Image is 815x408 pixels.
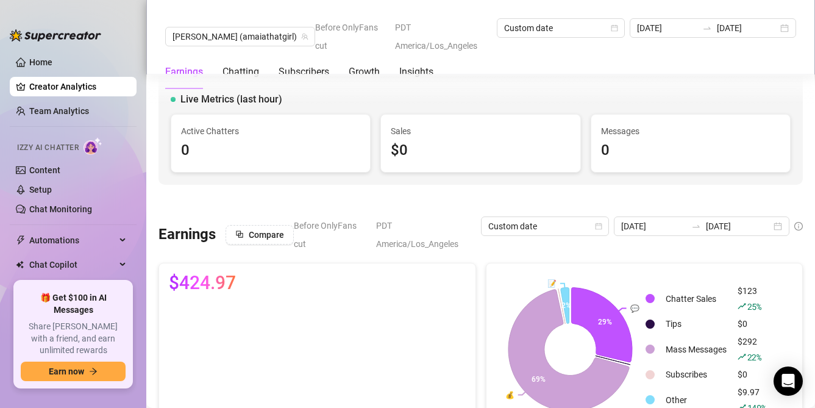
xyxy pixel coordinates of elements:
span: thunderbolt [16,235,26,245]
span: arrow-right [89,367,98,376]
span: swap-right [691,221,701,231]
input: End date [717,21,778,35]
div: Growth [349,65,380,79]
div: 0 [181,139,360,162]
span: Amaia (amaiathatgirl) [173,27,308,46]
span: Active Chatters [181,124,360,138]
button: Earn nowarrow-right [21,362,126,381]
button: Compare [226,225,294,245]
div: Open Intercom Messenger [774,367,803,396]
h3: Earnings [158,225,216,245]
span: Live Metrics (last hour) [180,92,282,107]
span: calendar [595,223,602,230]
input: Start date [637,21,698,35]
span: to [702,23,712,33]
div: Earnings [165,65,203,79]
div: $0 [738,317,766,331]
text: 💰 [505,390,514,399]
img: AI Chatter [84,137,102,155]
span: info-circle [794,222,803,231]
td: Mass Messages [661,335,731,364]
div: $123 [738,284,766,313]
span: calendar [611,24,618,32]
td: Subscribes [661,365,731,384]
td: Chatter Sales [661,284,731,313]
div: 0 [601,139,780,162]
img: Chat Copilot [16,260,24,269]
span: Custom date [488,217,602,235]
a: Creator Analytics [29,77,127,96]
div: $292 [738,335,766,364]
div: Insights [399,65,433,79]
span: Earn now [49,367,84,376]
input: End date [706,220,771,233]
span: team [301,33,308,40]
a: Setup [29,185,52,195]
span: to [691,221,701,231]
span: Before OnlyFans cut [294,217,369,253]
span: 22 % [747,351,761,363]
span: rise [738,302,746,310]
span: 🎁 Get $100 in AI Messages [21,292,126,316]
div: Subscribers [279,65,329,79]
span: Messages [601,124,780,138]
span: 25 % [747,301,761,312]
span: PDT America/Los_Angeles [395,18,489,55]
span: Custom date [504,19,617,37]
div: $0 [738,368,766,381]
span: swap-right [702,23,712,33]
span: $424.97 [169,273,236,293]
a: Team Analytics [29,106,89,116]
td: Tips [661,315,731,334]
input: Start date [621,220,686,233]
a: Content [29,165,60,175]
span: block [235,230,244,238]
div: Chatting [222,65,259,79]
img: logo-BBDzfeDw.svg [10,29,101,41]
span: Izzy AI Chatter [17,142,79,154]
span: Sales [391,124,570,138]
span: Chat Copilot [29,255,116,274]
span: Compare [249,230,284,240]
text: 💬 [630,303,639,312]
span: Automations [29,231,116,250]
a: Chat Monitoring [29,204,92,214]
span: Share [PERSON_NAME] with a friend, and earn unlimited rewards [21,321,126,357]
a: Home [29,57,52,67]
text: 📝 [547,279,556,288]
span: PDT America/Los_Angeles [376,217,474,253]
div: $0 [391,139,570,162]
span: rise [738,353,746,361]
span: Before OnlyFans cut [315,18,388,55]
